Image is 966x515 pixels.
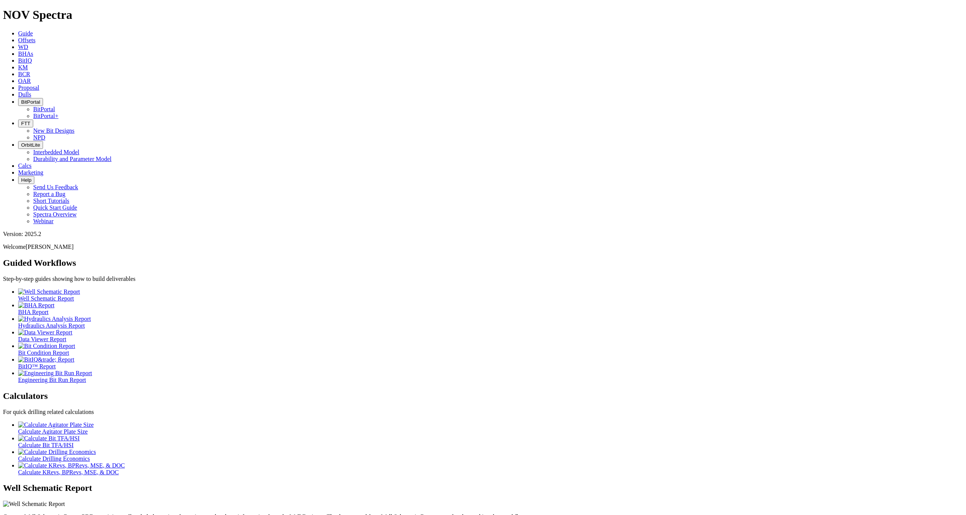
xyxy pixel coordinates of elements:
a: Well Schematic Report Well Schematic Report [18,288,963,302]
a: NPD [33,134,45,141]
h2: Well Schematic Report [3,483,963,493]
img: BHA Report [18,302,54,309]
p: For quick drilling related calculations [3,409,963,415]
p: Step-by-step guides showing how to build deliverables [3,276,963,282]
a: Offsets [18,37,35,43]
img: Bit Condition Report [18,343,75,349]
span: Help [21,177,31,183]
p: Welcome [3,244,963,250]
a: Hydraulics Analysis Report Hydraulics Analysis Report [18,316,963,329]
span: Engineering Bit Run Report [18,377,86,383]
img: Well Schematic Report [18,288,80,295]
button: BitPortal [18,98,43,106]
a: Spectra Overview [33,211,77,218]
a: Guide [18,30,33,37]
button: FTT [18,120,33,127]
div: Version: 2025.2 [3,231,963,238]
span: Hydraulics Analysis Report [18,322,85,329]
a: OAR [18,78,31,84]
a: Proposal [18,84,39,91]
span: Data Viewer Report [18,336,66,342]
h1: NOV Spectra [3,8,963,22]
a: Webinar [33,218,54,224]
h2: Calculators [3,391,963,401]
a: Report a Bug [33,191,65,197]
span: [PERSON_NAME] [26,244,74,250]
img: Hydraulics Analysis Report [18,316,91,322]
a: BitPortal+ [33,113,58,119]
a: Bit Condition Report Bit Condition Report [18,343,963,356]
a: Send Us Feedback [33,184,78,190]
a: Calculate KRevs, BPRevs, MSE, & DOC Calculate KRevs, BPRevs, MSE, & DOC [18,462,963,475]
a: BitPortal [33,106,55,112]
a: BHA Report BHA Report [18,302,963,315]
span: BHA Report [18,309,48,315]
button: Help [18,176,34,184]
a: Dulls [18,91,31,98]
a: Short Tutorials [33,198,69,204]
img: Calculate KRevs, BPRevs, MSE, & DOC [18,462,125,469]
a: Data Viewer Report Data Viewer Report [18,329,963,342]
img: Calculate Agitator Plate Size [18,422,94,428]
a: Quick Start Guide [33,204,77,211]
span: FTT [21,121,30,126]
a: Calculate Drilling Economics Calculate Drilling Economics [18,449,963,462]
a: New Bit Designs [33,127,74,134]
img: Well Schematic Report [3,501,65,507]
a: KM [18,64,28,71]
a: BHAs [18,51,33,57]
a: Engineering Bit Run Report Engineering Bit Run Report [18,370,963,383]
h2: Guided Workflows [3,258,963,268]
a: BitIQ [18,57,32,64]
a: Durability and Parameter Model [33,156,112,162]
img: BitIQ&trade; Report [18,356,74,363]
img: Engineering Bit Run Report [18,370,92,377]
a: Calculate Bit TFA/HSI Calculate Bit TFA/HSI [18,435,963,448]
span: Bit Condition Report [18,349,69,356]
img: Data Viewer Report [18,329,72,336]
span: BitPortal [21,99,40,105]
span: OrbitLite [21,142,40,148]
a: Marketing [18,169,43,176]
img: Calculate Drilling Economics [18,449,96,455]
a: Calcs [18,162,32,169]
button: OrbitLite [18,141,43,149]
a: Calculate Agitator Plate Size Calculate Agitator Plate Size [18,422,963,435]
a: BCR [18,71,30,77]
span: BitIQ™ Report [18,363,56,369]
span: Well Schematic Report [18,295,74,302]
a: BitIQ&trade; Report BitIQ™ Report [18,356,963,369]
a: WD [18,44,28,50]
img: Calculate Bit TFA/HSI [18,435,80,442]
a: Interbedded Model [33,149,79,155]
